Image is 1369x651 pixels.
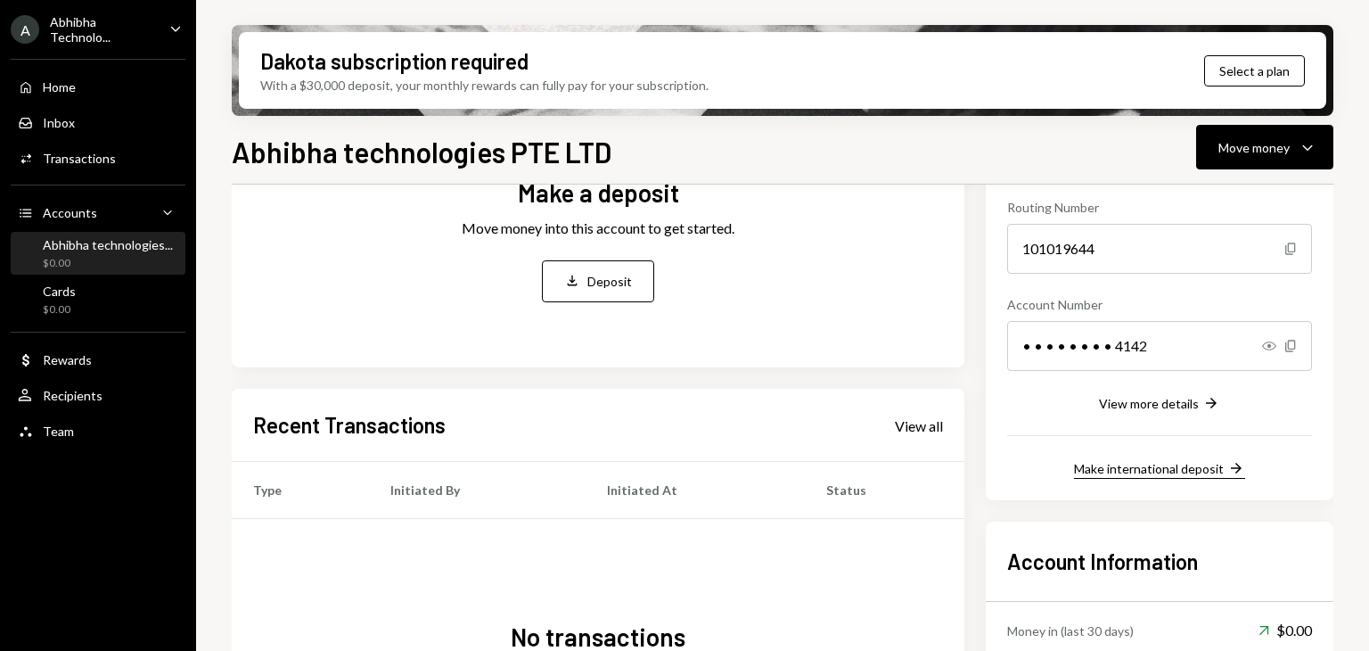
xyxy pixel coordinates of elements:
[50,14,155,45] div: Abhibha Technolo...
[43,237,173,252] div: Abhibha technologies...
[587,272,632,291] div: Deposit
[1204,55,1305,87] button: Select a plan
[11,142,185,174] a: Transactions
[1258,620,1312,641] div: $0.00
[11,343,185,375] a: Rewards
[1007,198,1312,217] div: Routing Number
[1099,394,1220,414] button: View more details
[232,462,369,519] th: Type
[11,106,185,138] a: Inbox
[1007,224,1312,274] div: 101019644
[805,462,964,519] th: Status
[1007,295,1312,314] div: Account Number
[586,462,804,519] th: Initiated At
[43,79,76,95] div: Home
[1007,321,1312,371] div: • • • • • • • • 4142
[43,424,74,439] div: Team
[43,284,76,299] div: Cards
[43,205,97,220] div: Accounts
[11,278,185,321] a: Cards$0.00
[542,260,654,302] button: Deposit
[895,416,943,435] a: View all
[11,70,185,103] a: Home
[1099,396,1199,411] div: View more details
[43,302,76,317] div: $0.00
[518,176,679,210] div: Make a deposit
[895,417,943,435] div: View all
[1074,461,1224,476] div: Make international deposit
[43,256,173,271] div: $0.00
[369,462,586,519] th: Initiated By
[260,76,709,95] div: With a $30,000 deposit, your monthly rewards can fully pay for your subscription.
[253,410,446,440] h2: Recent Transactions
[1218,138,1290,157] div: Move money
[1007,547,1312,576] h2: Account Information
[11,379,185,411] a: Recipients
[43,151,116,166] div: Transactions
[43,352,92,367] div: Rewards
[11,232,185,275] a: Abhibha technologies...$0.00
[1007,622,1134,640] div: Money in (last 30 days)
[43,115,75,130] div: Inbox
[11,15,39,44] div: A
[260,46,529,76] div: Dakota subscription required
[1074,459,1245,479] button: Make international deposit
[462,218,734,239] div: Move money into this account to get started.
[43,388,102,403] div: Recipients
[232,134,611,169] h1: Abhibha technologies PTE LTD
[11,196,185,228] a: Accounts
[1196,125,1333,169] button: Move money
[11,415,185,447] a: Team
